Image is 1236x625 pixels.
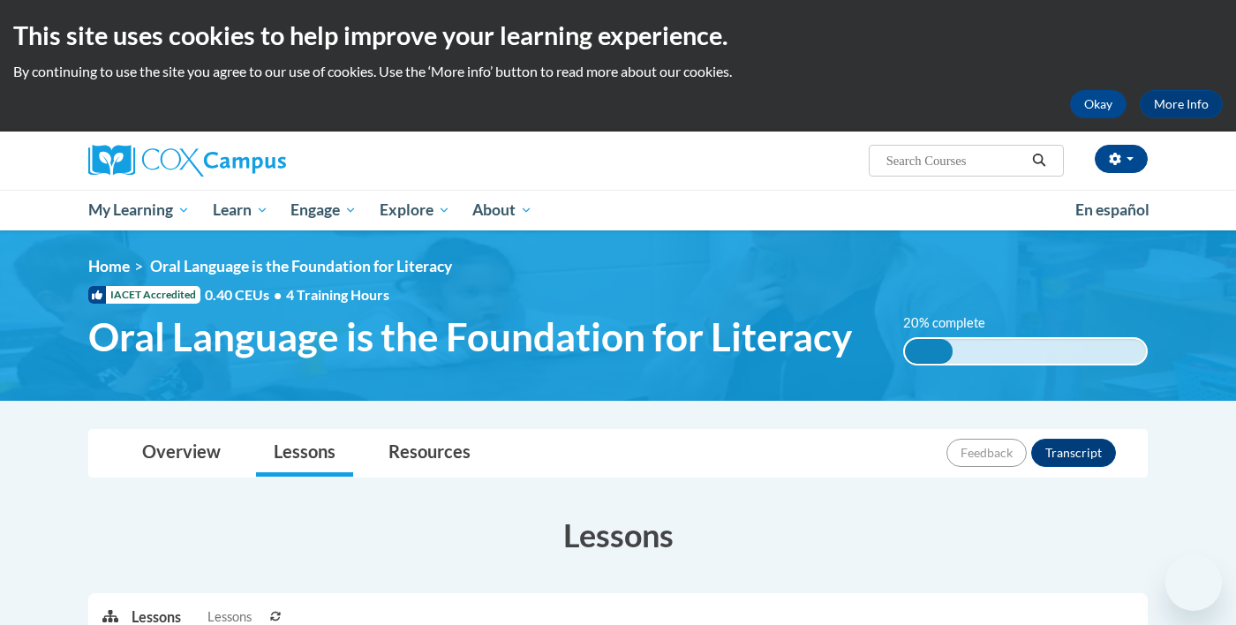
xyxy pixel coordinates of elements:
[88,200,190,221] span: My Learning
[290,200,357,221] span: Engage
[201,190,280,230] a: Learn
[462,190,545,230] a: About
[13,18,1223,53] h2: This site uses cookies to help improve your learning experience.
[380,200,450,221] span: Explore
[88,286,200,304] span: IACET Accredited
[1075,200,1149,219] span: En español
[88,145,424,177] a: Cox Campus
[371,430,488,477] a: Resources
[124,430,238,477] a: Overview
[88,313,852,360] span: Oral Language is the Foundation for Literacy
[62,190,1174,230] div: Main menu
[905,339,953,364] div: 20% complete
[1064,192,1161,229] a: En español
[1070,90,1127,118] button: Okay
[286,286,389,303] span: 4 Training Hours
[150,257,452,275] span: Oral Language is the Foundation for Literacy
[1031,439,1116,467] button: Transcript
[77,190,201,230] a: My Learning
[274,286,282,303] span: •
[472,200,532,221] span: About
[88,257,130,275] a: Home
[368,190,462,230] a: Explore
[1095,145,1148,173] button: Account Settings
[1140,90,1223,118] a: More Info
[1026,150,1052,171] button: Search
[903,313,1005,333] label: 20% complete
[213,200,268,221] span: Learn
[946,439,1027,467] button: Feedback
[88,513,1148,557] h3: Lessons
[885,150,1026,171] input: Search Courses
[1165,554,1222,611] iframe: Button to launch messaging window
[205,285,286,305] span: 0.40 CEUs
[88,145,286,177] img: Cox Campus
[256,430,353,477] a: Lessons
[13,62,1223,81] p: By continuing to use the site you agree to our use of cookies. Use the ‘More info’ button to read...
[279,190,368,230] a: Engage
